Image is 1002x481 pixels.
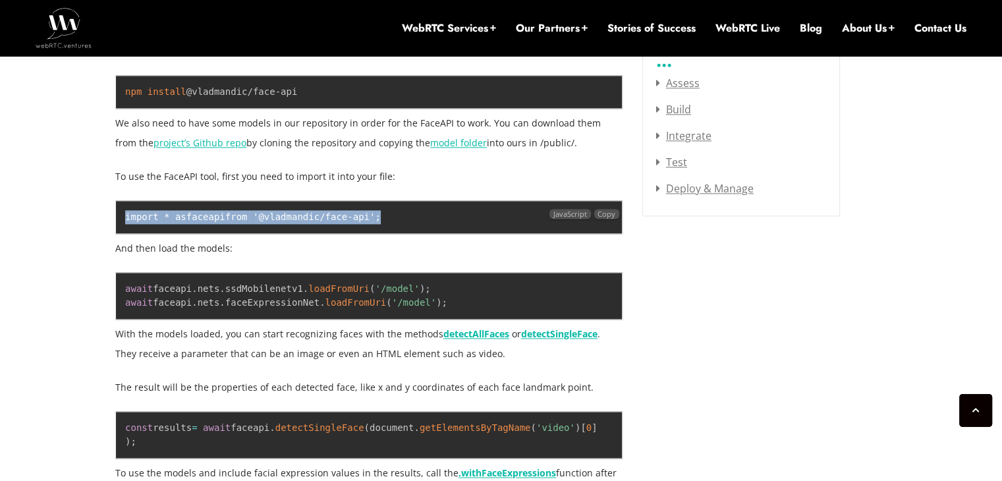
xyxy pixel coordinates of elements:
span: ; [442,297,447,308]
span: . [192,297,197,308]
a: WebRTC Live [715,21,780,36]
span: ) [436,297,441,308]
span: . [320,297,325,308]
a: Integrate [656,128,711,143]
span: JavaScript [549,209,590,219]
p: With the models loaded, you can start recognizing faces with the methods or . They receive a para... [115,324,623,364]
span: ; [375,212,380,222]
span: ( [386,297,391,308]
span: loadFromUri [308,283,370,294]
span: '@vladmandic/face-api' [253,212,375,222]
a: Stories of Success [607,21,696,36]
span: ) [420,283,425,294]
span: Copy [598,209,615,219]
span: await [125,283,153,294]
a: Assess [656,76,700,90]
span: const [125,422,153,433]
span: . [219,283,225,294]
span: . [303,283,308,294]
a: Contact Us [914,21,966,36]
span: . [269,422,275,433]
span: ) [125,436,130,447]
span: ; [425,283,430,294]
span: install [148,86,186,97]
p: To use the FaceAPI tool, first you need to import it into your file: [115,167,623,186]
p: And then load the models: [115,239,623,258]
a: About Us [842,21,895,36]
span: loadFromUri [325,297,387,308]
span: await [203,422,231,433]
a: WebRTC Services [402,21,496,36]
code: faceapi nets ssdMobilenetv1 faceapi nets faceExpressionNet [125,283,447,308]
a: model folder [430,136,487,149]
span: from [225,212,248,222]
span: . [192,283,197,294]
span: = [192,422,197,433]
span: . [414,422,419,433]
code: faceapi [125,212,381,222]
span: getElementsByTagName [420,422,531,433]
p: We also need to have some models in our repository in order for the FaceAPI to work. You can down... [115,113,623,153]
span: . [219,297,225,308]
a: detectSingleFace [521,327,598,340]
img: WebRTC.ventures [36,8,92,47]
span: detectSingleFace [275,422,364,433]
a: .withFaceExpressions [459,467,556,479]
code: results faceapi document [125,422,598,447]
span: '/model' [375,283,419,294]
span: '/model' [392,297,436,308]
span: npm [125,86,142,97]
a: Blog [800,21,822,36]
span: ; [130,436,136,447]
span: import [125,212,159,222]
p: The result will be the properties of each detected face, like x and y coordinates of each face la... [115,378,623,397]
a: Our Partners [516,21,588,36]
span: 'video' [536,422,575,433]
a: project’s Github repo [153,136,246,149]
a: Deploy & Manage [656,181,754,196]
span: ( [370,283,375,294]
a: detectAllFaces [443,327,509,340]
span: ( [364,422,370,433]
span: as [175,212,186,222]
code: @vladmandic/face-api [125,86,297,97]
a: Test [656,155,687,169]
span: await [125,297,153,308]
label: WebRTC Services [656,36,800,66]
span: ( [530,422,536,433]
button: Copy [594,209,619,219]
a: Build [656,102,691,117]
